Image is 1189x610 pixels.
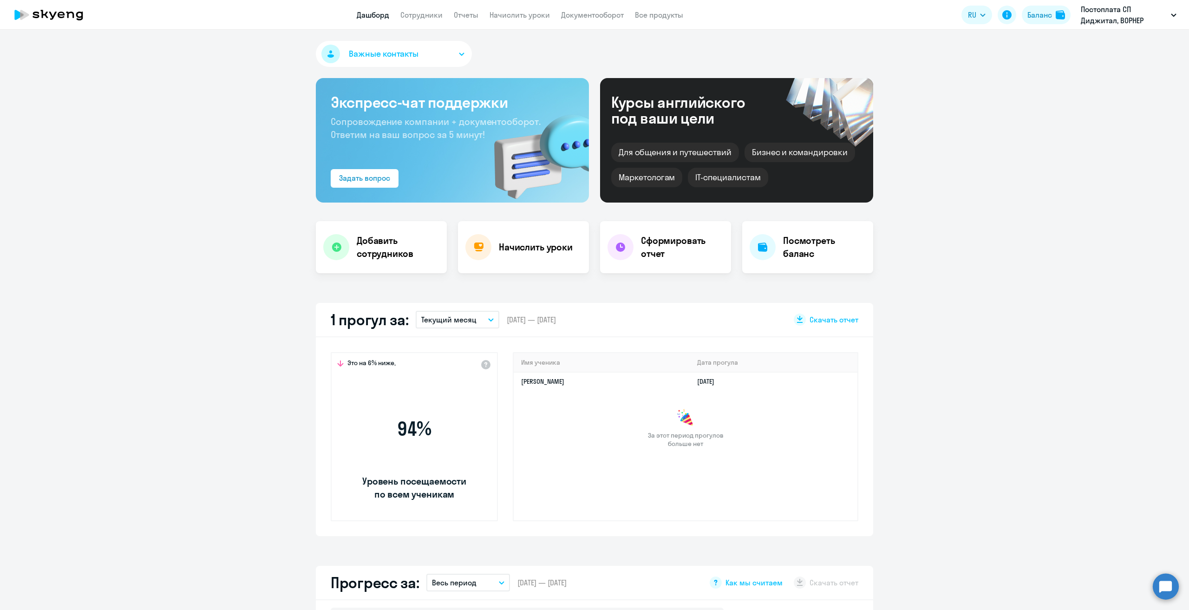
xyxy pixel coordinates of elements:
h4: Сформировать отчет [641,234,724,260]
span: Скачать отчет [810,315,858,325]
button: Постоплата СП Диджитал, ВОРНЕР МЬЮЗИК, ООО [1076,4,1181,26]
span: Уровень посещаемости по всем ученикам [361,475,468,501]
span: Это на 6% ниже, [347,359,396,370]
button: Балансbalance [1022,6,1071,24]
button: Весь период [426,574,510,591]
div: Для общения и путешествий [611,143,739,162]
div: Баланс [1027,9,1052,20]
h3: Экспресс-чат поддержки [331,93,574,112]
a: Документооборот [561,10,624,20]
img: congrats [676,409,695,427]
span: Как мы считаем [725,577,783,588]
th: Имя ученика [514,353,690,372]
a: Начислить уроки [490,10,550,20]
a: Все продукты [635,10,683,20]
a: Сотрудники [400,10,443,20]
p: Весь период [432,577,477,588]
a: [DATE] [697,377,722,386]
button: Текущий месяц [416,311,499,328]
div: Задать вопрос [339,172,390,184]
h4: Добавить сотрудников [357,234,439,260]
div: Курсы английского под ваши цели [611,94,770,126]
span: За этот период прогулов больше нет [647,431,725,448]
div: Бизнес и командировки [745,143,855,162]
img: bg-img [481,98,589,203]
a: Отчеты [454,10,478,20]
h4: Посмотреть баланс [783,234,866,260]
span: Сопровождение компании + документооборот. Ответим на ваш вопрос за 5 минут! [331,116,541,140]
button: Задать вопрос [331,169,399,188]
div: IT-специалистам [688,168,768,187]
span: [DATE] — [DATE] [517,577,567,588]
a: Дашборд [357,10,389,20]
span: Важные контакты [349,48,418,60]
button: Важные контакты [316,41,472,67]
th: Дата прогула [690,353,857,372]
h4: Начислить уроки [499,241,573,254]
div: Маркетологам [611,168,682,187]
span: [DATE] — [DATE] [507,315,556,325]
a: [PERSON_NAME] [521,377,564,386]
button: RU [961,6,992,24]
span: RU [968,9,976,20]
h2: Прогресс за: [331,573,419,592]
img: balance [1056,10,1065,20]
p: Постоплата СП Диджитал, ВОРНЕР МЬЮЗИК, ООО [1081,4,1167,26]
span: 94 % [361,418,468,440]
h2: 1 прогул за: [331,310,408,329]
p: Текущий месяц [421,314,477,325]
